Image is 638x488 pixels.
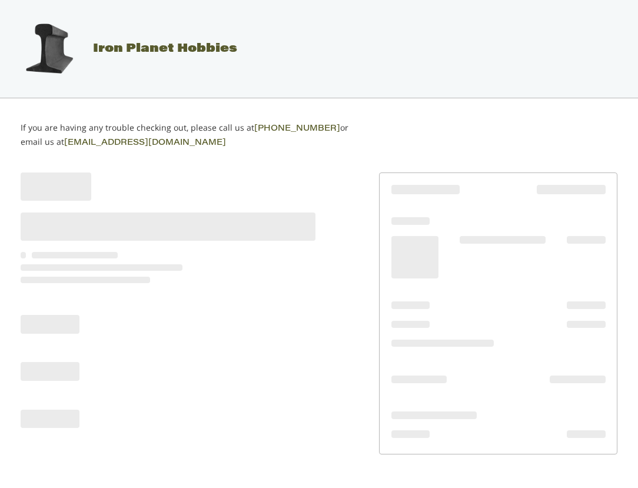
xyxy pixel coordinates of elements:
span: Iron Planet Hobbies [93,43,237,55]
a: [PHONE_NUMBER] [254,125,340,133]
a: Iron Planet Hobbies [8,43,237,55]
img: Iron Planet Hobbies [19,19,78,78]
p: If you are having any trouble checking out, please call us at or email us at [21,121,362,150]
a: [EMAIL_ADDRESS][DOMAIN_NAME] [64,139,226,147]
